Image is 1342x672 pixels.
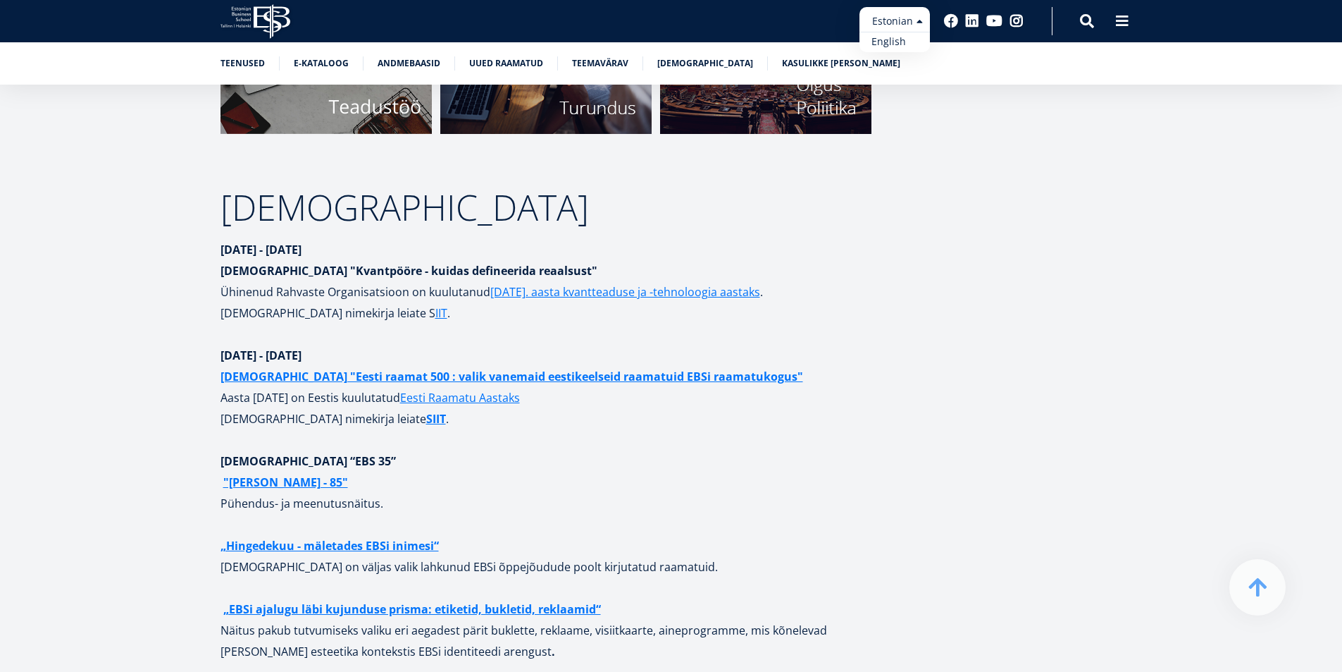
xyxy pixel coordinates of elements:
a: Teemavärav [572,56,628,71]
a: Andmebaasid [378,56,440,71]
h2: [DEMOGRAPHIC_DATA] [220,190,890,225]
a: [DATE]. aasta kvantteaduse ja -tehnoloogia aastaks [490,281,760,303]
a: "[PERSON_NAME] - 85" [223,472,348,493]
a: „Hingedekuu - mäletades EBSi inimesi“ [220,535,439,556]
a: Teenused [220,56,265,71]
a: Linkedin [965,14,979,28]
p: Pühendus- ja meenutusnäitus. [220,472,890,514]
a: SIIT [426,408,446,429]
p: Ühinenud Rahvaste Organisatsioon on kuulutanud . [DEMOGRAPHIC_DATA] nimekirja leiate S . [220,239,890,324]
a: E-kataloog [294,56,349,71]
p: Aasta [DATE] on Eestis kuulutatud [DEMOGRAPHIC_DATA] nimekirja leiate . [220,366,890,429]
a: Youtube [986,14,1002,28]
a: Uued raamatud [469,56,543,71]
a: [DEMOGRAPHIC_DATA] [657,56,753,71]
a: Eesti Raamatu Aastaks [400,387,520,408]
strong: . [552,644,555,659]
strong: [DATE] - [DATE] [220,348,302,363]
a: [DEMOGRAPHIC_DATA] "Eesti raamat 500 : valik vanemaid eestikeelseid raamatuid EBSi raamatukogus" [220,366,803,387]
a: Instagram [1009,14,1024,28]
a: „EBSi ajalugu läbi kujunduse prisma: etiketid, bukletid, reklaamid“ [223,599,601,620]
p: [DEMOGRAPHIC_DATA] on väljas valik lahkunud EBSi õppejõudude poolt kirjutatud raamatuid. [220,535,890,578]
a: Facebook [944,14,958,28]
a: Kasulikke [PERSON_NAME] [782,56,900,71]
strong: [DEMOGRAPHIC_DATA] “EBS 35” [220,453,396,469]
a: English [859,32,930,52]
a: IIT [435,303,447,324]
p: Näitus pakub tutvumiseks valiku eri aegadest pärit buklette, reklaame, visiitkaarte, aineprogramm... [220,599,890,662]
strong: [DATE] - [DATE] [DEMOGRAPHIC_DATA] "Kvantpööre - kuidas defineerida reaalsust" [220,242,597,279]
